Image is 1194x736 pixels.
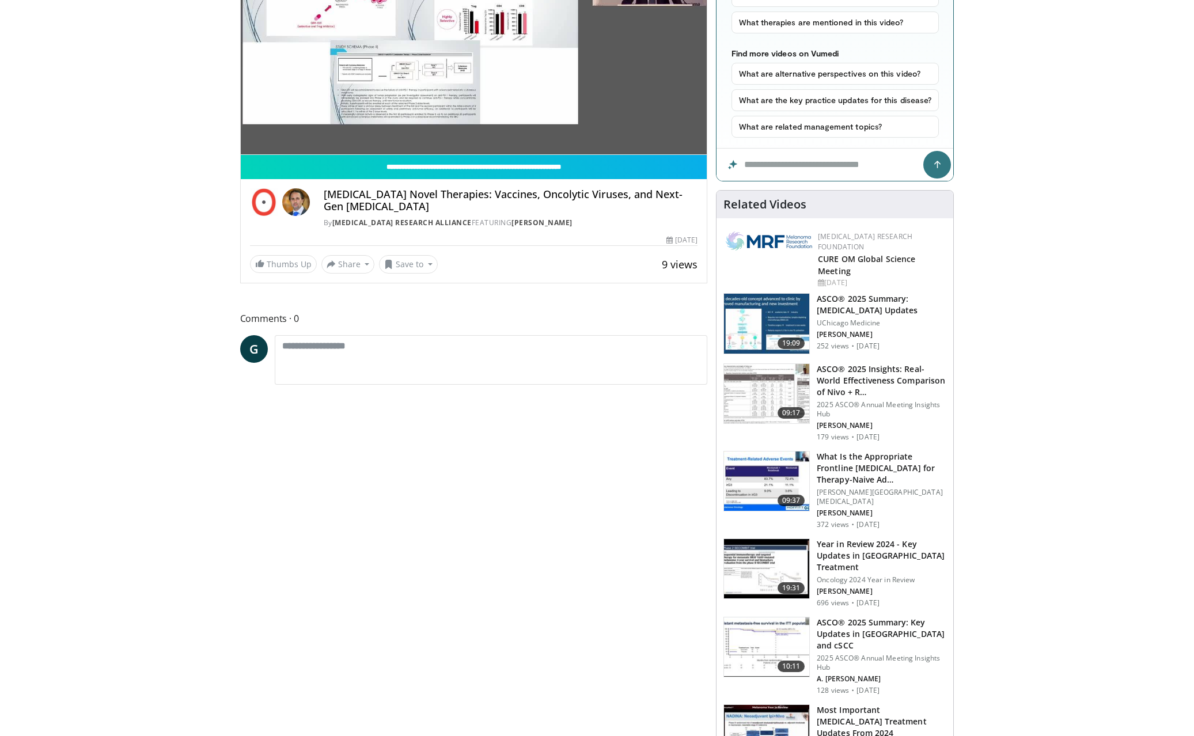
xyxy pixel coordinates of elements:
[817,342,849,351] p: 252 views
[726,232,812,251] img: 90c6d327-3c88-4709-b982-c77f8137e024.png.150x105_q85_autocrop_double_scale_upscale_version-0.2.png
[250,188,278,216] img: Melanoma Research Alliance
[817,686,849,695] p: 128 views
[851,433,854,442] div: ·
[731,89,939,111] button: What are the key practice updates for this disease?
[240,311,708,326] span: Comments 0
[817,421,946,430] p: [PERSON_NAME]
[817,509,946,518] p: [PERSON_NAME]
[724,452,809,511] img: aa2e6036-43dd-49f6-96eb-df15ef5c5a23.150x105_q85_crop-smart_upscale.jpg
[851,342,854,351] div: ·
[778,337,805,349] span: 19:09
[731,116,939,138] button: What are related management topics?
[724,617,809,677] img: 74c0ff13-2181-44f4-ad1d-ece94e88a175.150x105_q85_crop-smart_upscale.jpg
[240,335,268,363] a: G
[778,495,805,506] span: 09:37
[817,587,946,596] p: [PERSON_NAME]
[817,400,946,419] p: 2025 ASCO® Annual Meeting Insights Hub
[817,451,946,485] h3: What Is the Appropriate Frontline [MEDICAL_DATA] for Therapy-Naive Ad…
[818,253,915,276] a: CURE OM Global Science Meeting
[321,255,375,274] button: Share
[778,407,805,419] span: 09:17
[324,218,698,228] div: By FEATURING
[856,598,880,608] p: [DATE]
[724,294,809,354] img: e3f8699c-655a-40d7-9e09-ddaffb4702c0.150x105_q85_crop-smart_upscale.jpg
[817,330,946,339] p: [PERSON_NAME]
[324,188,698,213] h4: [MEDICAL_DATA] Novel Therapies: Vaccines, Oncolytic Viruses, and Next-Gen [MEDICAL_DATA]
[856,433,880,442] p: [DATE]
[282,188,310,216] img: Avatar
[818,278,944,288] div: [DATE]
[817,617,946,651] h3: ASCO® 2025 Summary: Key Updates in [GEOGRAPHIC_DATA] and cSCC
[817,520,849,529] p: 372 views
[817,318,946,328] p: UChicago Medicine
[332,218,472,227] a: [MEDICAL_DATA] Research Alliance
[724,539,809,599] img: 336fab2a-50e5-49f1-89a3-95f41fda7913.150x105_q85_crop-smart_upscale.jpg
[723,451,946,529] a: 09:37 What Is the Appropriate Frontline [MEDICAL_DATA] for Therapy-Naive Ad… [PERSON_NAME][GEOGRA...
[817,363,946,398] h3: ASCO® 2025 Insights: Real-World Effectiveness Comparison of Nivo + R…
[723,538,946,608] a: 19:31 Year in Review 2024 - Key Updates in [GEOGRAPHIC_DATA] Treatment Oncology 2024 Year in Revi...
[731,63,939,85] button: What are alternative perspectives on this video?
[817,538,946,573] h3: Year in Review 2024 - Key Updates in [GEOGRAPHIC_DATA] Treatment
[723,617,946,695] a: 10:11 ASCO® 2025 Summary: Key Updates in [GEOGRAPHIC_DATA] and cSCC 2025 ASCO® Annual Meeting Ins...
[856,686,880,695] p: [DATE]
[379,255,438,274] button: Save to
[851,520,854,529] div: ·
[817,488,946,506] p: [PERSON_NAME][GEOGRAPHIC_DATA][MEDICAL_DATA]
[778,661,805,672] span: 10:11
[817,674,946,684] p: A. [PERSON_NAME]
[723,293,946,354] a: 19:09 ASCO® 2025 Summary: [MEDICAL_DATA] Updates UChicago Medicine [PERSON_NAME] 252 views · [DATE]
[717,149,953,181] input: Question for the AI
[662,257,698,271] span: 9 views
[666,235,698,245] div: [DATE]
[723,363,946,442] a: 09:17 ASCO® 2025 Insights: Real-World Effectiveness Comparison of Nivo + R… 2025 ASCO® Annual Mee...
[723,198,806,211] h4: Related Videos
[778,582,805,594] span: 19:31
[731,48,939,58] p: Find more videos on Vumedi
[817,293,946,316] h3: ASCO® 2025 Summary: [MEDICAL_DATA] Updates
[817,654,946,672] p: 2025 ASCO® Annual Meeting Insights Hub
[856,342,880,351] p: [DATE]
[817,598,849,608] p: 696 views
[731,12,939,33] button: What therapies are mentioned in this video?
[851,598,854,608] div: ·
[724,364,809,424] img: ae2f56e5-51f2-42f8-bc82-196091d75f3c.150x105_q85_crop-smart_upscale.jpg
[817,433,849,442] p: 179 views
[817,575,946,585] p: Oncology 2024 Year in Review
[511,218,573,227] a: [PERSON_NAME]
[851,686,854,695] div: ·
[856,520,880,529] p: [DATE]
[818,232,912,252] a: [MEDICAL_DATA] Research Foundation
[250,255,317,273] a: Thumbs Up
